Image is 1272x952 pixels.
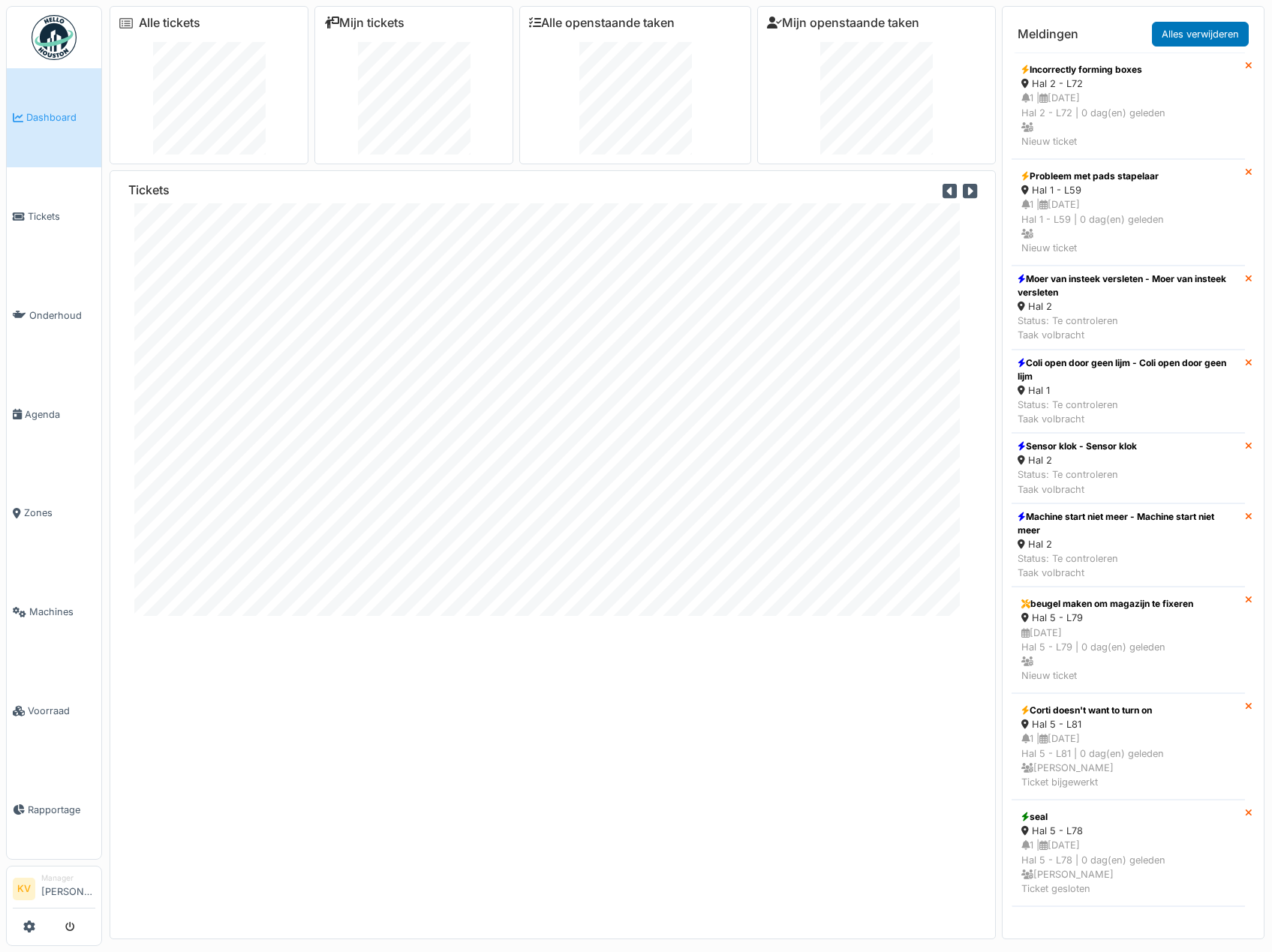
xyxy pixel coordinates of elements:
span: Machines [29,605,95,619]
span: Dashboard [26,110,95,125]
div: Hal 2 [1018,299,1239,314]
div: Machine start niet meer - Machine start niet meer [1018,510,1239,537]
div: Hal 1 - L59 [1021,183,1235,197]
a: Mijn openstaande taken [767,16,919,30]
div: Status: Te controleren Taak volbracht [1018,467,1137,496]
div: Sensor klok - Sensor klok [1018,440,1137,453]
h6: Tickets [128,183,170,197]
div: Probleem met pads stapelaar [1021,170,1235,183]
div: [DATE] Hal 5 - L79 | 0 dag(en) geleden Nieuw ticket [1021,626,1235,683]
div: 1 | [DATE] Hal 2 - L72 | 0 dag(en) geleden Nieuw ticket [1021,91,1235,149]
a: Machine start niet meer - Machine start niet meer Hal 2 Status: Te controlerenTaak volbracht [1012,503,1245,587]
h6: Meldingen [1018,27,1078,41]
a: Probleem met pads stapelaar Hal 1 - L59 1 |[DATE]Hal 1 - L59 | 0 dag(en) geleden Nieuw ticket [1012,159,1245,266]
a: Onderhoud [7,266,101,365]
a: Sensor klok - Sensor klok Hal 2 Status: Te controlerenTaak volbracht [1012,433,1245,503]
div: Status: Te controleren Taak volbracht [1018,398,1239,426]
a: Machines [7,563,101,662]
div: Manager [41,872,95,884]
a: Alle tickets [139,16,200,30]
span: Agenda [25,407,95,422]
div: Status: Te controleren Taak volbracht [1018,314,1239,342]
a: KV Manager[PERSON_NAME] [13,872,95,908]
div: Hal 5 - L79 [1021,611,1235,625]
li: KV [13,878,35,900]
span: Onderhoud [29,308,95,323]
a: Dashboard [7,68,101,167]
div: 1 | [DATE] Hal 1 - L59 | 0 dag(en) geleden Nieuw ticket [1021,197,1235,255]
div: Hal 5 - L81 [1021,717,1235,731]
a: Alles verwijderen [1152,22,1249,47]
img: Badge_color-CXgf-gQk.svg [32,15,77,60]
a: Rapportage [7,760,101,859]
span: Voorraad [28,704,95,718]
span: Zones [24,506,95,520]
div: Moer van insteek versleten - Moer van insteek versleten [1018,272,1239,299]
a: Alle openstaande taken [529,16,675,30]
div: beugel maken om magazijn te fixeren [1021,597,1235,611]
div: Hal 2 - L72 [1021,77,1235,91]
a: Tickets [7,167,101,266]
li: [PERSON_NAME] [41,872,95,905]
div: Coli open door geen lijm - Coli open door geen lijm [1018,356,1239,383]
div: Hal 1 [1018,383,1239,398]
a: seal Hal 5 - L78 1 |[DATE]Hal 5 - L78 | 0 dag(en) geleden [PERSON_NAME]Ticket gesloten [1012,800,1245,906]
div: 1 | [DATE] Hal 5 - L81 | 0 dag(en) geleden [PERSON_NAME] Ticket bijgewerkt [1021,731,1235,789]
span: Rapportage [28,803,95,817]
div: Hal 5 - L78 [1021,824,1235,838]
div: Corti doesn't want to turn on [1021,704,1235,717]
div: seal [1021,810,1235,824]
div: Incorrectly forming boxes [1021,63,1235,77]
div: 1 | [DATE] Hal 5 - L78 | 0 dag(en) geleden [PERSON_NAME] Ticket gesloten [1021,838,1235,896]
a: Voorraad [7,662,101,761]
a: Incorrectly forming boxes Hal 2 - L72 1 |[DATE]Hal 2 - L72 | 0 dag(en) geleden Nieuw ticket [1012,53,1245,159]
span: Tickets [28,209,95,224]
a: beugel maken om magazijn te fixeren Hal 5 - L79 [DATE]Hal 5 - L79 | 0 dag(en) geleden Nieuw ticket [1012,587,1245,693]
div: Hal 2 [1018,453,1137,467]
a: Corti doesn't want to turn on Hal 5 - L81 1 |[DATE]Hal 5 - L81 | 0 dag(en) geleden [PERSON_NAME]T... [1012,693,1245,800]
a: Coli open door geen lijm - Coli open door geen lijm Hal 1 Status: Te controlerenTaak volbracht [1012,350,1245,434]
a: Moer van insteek versleten - Moer van insteek versleten Hal 2 Status: Te controlerenTaak volbracht [1012,266,1245,350]
a: Mijn tickets [324,16,404,30]
a: Zones [7,464,101,563]
a: Agenda [7,365,101,464]
div: Status: Te controleren Taak volbracht [1018,551,1239,580]
div: Hal 2 [1018,537,1239,551]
